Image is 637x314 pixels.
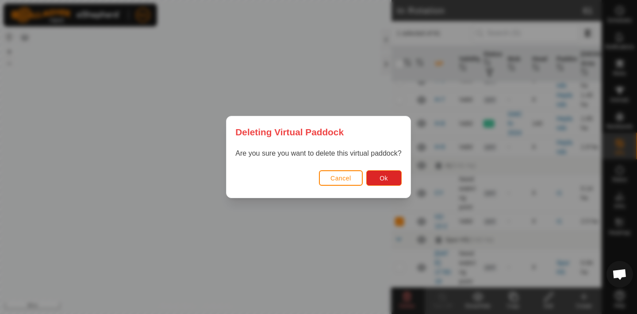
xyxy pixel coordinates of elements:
button: Ok [366,170,402,186]
span: Cancel [330,175,351,182]
span: Deleting Virtual Paddock [235,125,344,139]
span: Ok [380,175,388,182]
button: Cancel [319,170,363,186]
div: Open chat [606,261,633,287]
p: Are you sure you want to delete this virtual paddock? [235,148,401,159]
